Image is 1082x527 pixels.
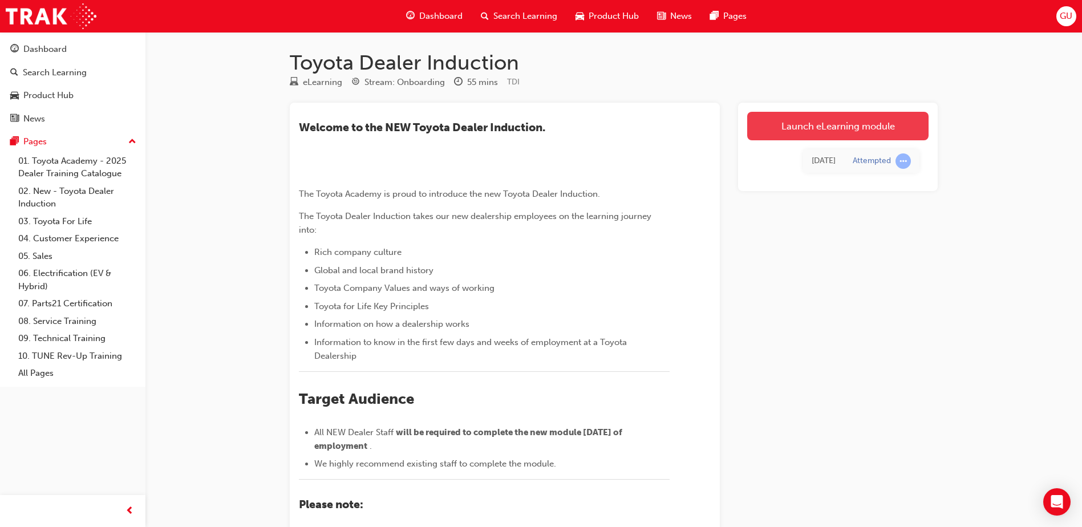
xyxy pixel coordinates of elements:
a: Product Hub [5,85,141,106]
button: GU [1056,6,1076,26]
div: Open Intercom Messenger [1043,488,1071,516]
span: Product Hub [589,10,639,23]
span: Information on how a dealership works [314,319,469,329]
span: Information to know in the first few days and weeks of employment at a Toyota Dealership [314,337,629,361]
a: guage-iconDashboard [397,5,472,28]
a: 03. Toyota For Life [14,213,141,230]
a: 05. Sales [14,248,141,265]
span: learningResourceType_ELEARNING-icon [290,78,298,88]
span: Search Learning [493,10,557,23]
div: Stream [351,75,445,90]
a: Launch eLearning module [747,112,929,140]
span: All NEW Dealer Staff [314,427,394,437]
span: Dashboard [419,10,463,23]
a: 04. Customer Experience [14,230,141,248]
div: Pages [23,135,47,148]
span: target-icon [351,78,360,88]
span: Rich company culture [314,247,402,257]
span: Please note: [299,498,363,511]
div: Dashboard [23,43,67,56]
span: Target Audience [299,390,414,408]
span: search-icon [481,9,489,23]
span: Global and local brand history [314,265,433,275]
a: 07. Parts21 Certification [14,295,141,313]
span: prev-icon [125,504,134,518]
a: 10. TUNE Rev-Up Training [14,347,141,365]
span: learningRecordVerb_ATTEMPT-icon [895,153,911,169]
span: up-icon [128,135,136,149]
div: Type [290,75,342,90]
span: ​Welcome to the NEW Toyota Dealer Induction. [299,121,545,134]
span: pages-icon [710,9,719,23]
div: Product Hub [23,89,74,102]
span: Pages [723,10,747,23]
a: 02. New - Toyota Dealer Induction [14,183,141,213]
span: The Toyota Academy is proud to introduce the new Toyota Dealer Induction. [299,189,600,199]
a: Search Learning [5,62,141,83]
span: clock-icon [454,78,463,88]
a: search-iconSearch Learning [472,5,566,28]
span: news-icon [10,114,19,124]
button: Pages [5,131,141,152]
span: car-icon [576,9,584,23]
span: will be required to complete the new module [DATE] of employment [314,427,624,451]
span: Toyota for Life Key Principles [314,301,429,311]
div: 55 mins [467,76,498,89]
span: pages-icon [10,137,19,147]
div: eLearning [303,76,342,89]
span: News [670,10,692,23]
a: 08. Service Training [14,313,141,330]
span: guage-icon [10,44,19,55]
a: 09. Technical Training [14,330,141,347]
span: We highly recommend existing staff to complete the module. [314,459,556,469]
span: search-icon [10,68,18,78]
span: GU [1060,10,1072,23]
img: Trak [6,3,96,29]
span: Learning resource code [507,77,520,87]
div: Search Learning [23,66,87,79]
span: The Toyota Dealer Induction takes our new dealership employees on the learning journey into: [299,211,654,235]
a: 01. Toyota Academy - 2025 Dealer Training Catalogue [14,152,141,183]
span: car-icon [10,91,19,101]
a: All Pages [14,364,141,382]
a: News [5,108,141,129]
button: DashboardSearch LearningProduct HubNews [5,37,141,131]
span: news-icon [657,9,666,23]
div: Duration [454,75,498,90]
div: Thu Aug 21 2025 14:34:35 GMT+0800 (Australian Western Standard Time) [812,155,836,168]
h1: Toyota Dealer Induction [290,50,938,75]
div: Stream: Onboarding [364,76,445,89]
div: News [23,112,45,125]
a: pages-iconPages [701,5,756,28]
a: 06. Electrification (EV & Hybrid) [14,265,141,295]
a: car-iconProduct Hub [566,5,648,28]
span: . [370,441,372,451]
span: Toyota Company Values and ways of working [314,283,495,293]
a: news-iconNews [648,5,701,28]
a: Dashboard [5,39,141,60]
span: guage-icon [406,9,415,23]
div: Attempted [853,156,891,167]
